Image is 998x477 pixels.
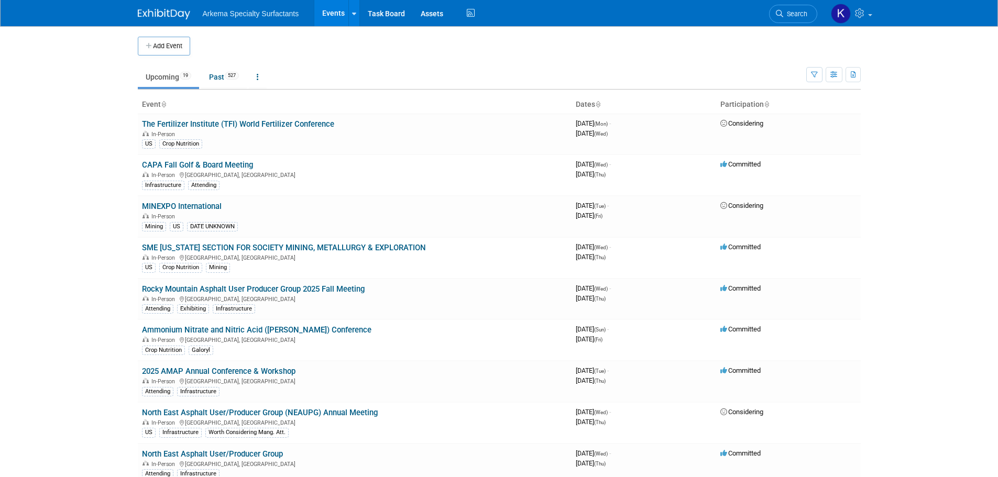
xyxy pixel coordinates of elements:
[201,67,247,87] a: Past527
[576,212,602,219] span: [DATE]
[576,253,606,261] span: [DATE]
[142,459,567,468] div: [GEOGRAPHIC_DATA], [GEOGRAPHIC_DATA]
[576,170,606,178] span: [DATE]
[576,376,606,384] span: [DATE]
[720,243,761,251] span: Committed
[572,96,716,114] th: Dates
[720,160,761,168] span: Committed
[576,129,608,137] span: [DATE]
[769,5,817,23] a: Search
[594,203,606,209] span: (Tue)
[142,346,185,355] div: Crop Nutrition
[142,449,283,459] a: North East Asphalt User/Producer Group
[576,459,606,467] span: [DATE]
[142,243,426,252] a: SME [US_STATE] SECTION FOR SOCIETY MINING, METALLURGY & EXPLORATION
[151,172,178,179] span: In-Person
[177,387,220,396] div: Infrastructure
[142,263,156,272] div: US
[609,243,611,251] span: -
[180,72,191,80] span: 19
[142,408,378,417] a: North East Asphalt User/Producer Group (NEAUPG) Annual Meeting
[213,304,255,314] div: Infrastructure
[576,119,611,127] span: [DATE]
[576,243,611,251] span: [DATE]
[607,325,609,333] span: -
[594,254,606,260] span: (Thu)
[576,408,611,416] span: [DATE]
[594,451,608,457] span: (Wed)
[142,325,371,335] a: Ammonium Nitrate and Nitric Acid ([PERSON_NAME]) Conference
[138,96,572,114] th: Event
[720,408,763,416] span: Considering
[576,284,611,292] span: [DATE]
[594,378,606,384] span: (Thu)
[594,131,608,137] span: (Wed)
[151,461,178,468] span: In-Person
[720,202,763,209] span: Considering
[159,428,202,437] div: Infrastructure
[142,387,173,396] div: Attending
[576,418,606,426] span: [DATE]
[594,327,606,332] span: (Sun)
[576,449,611,457] span: [DATE]
[594,162,608,168] span: (Wed)
[142,213,149,218] img: In-Person Event
[142,202,222,211] a: MINEXPO International
[205,428,289,437] div: Worth Considering Mang. Att.
[594,245,608,250] span: (Wed)
[142,304,173,314] div: Attending
[142,418,567,426] div: [GEOGRAPHIC_DATA], [GEOGRAPHIC_DATA]
[142,294,567,303] div: [GEOGRAPHIC_DATA], [GEOGRAPHIC_DATA]
[831,4,851,24] img: Kayla Parker
[142,160,253,170] a: CAPA Fall Golf & Board Meeting
[609,160,611,168] span: -
[595,100,600,108] a: Sort by Start Date
[189,346,213,355] div: Galoryl
[609,449,611,457] span: -
[594,461,606,467] span: (Thu)
[720,325,761,333] span: Committed
[576,294,606,302] span: [DATE]
[576,367,609,374] span: [DATE]
[607,202,609,209] span: -
[159,263,202,272] div: Crop Nutrition
[594,337,602,342] span: (Fri)
[142,335,567,343] div: [GEOGRAPHIC_DATA], [GEOGRAPHIC_DATA]
[720,449,761,457] span: Committed
[607,367,609,374] span: -
[138,9,190,19] img: ExhibitDay
[142,222,166,231] div: Mining
[177,304,209,314] div: Exhibiting
[142,337,149,342] img: In-Person Event
[142,139,156,149] div: US
[142,461,149,466] img: In-Person Event
[142,428,156,437] div: US
[206,263,230,272] div: Mining
[720,367,761,374] span: Committed
[151,131,178,138] span: In-Person
[138,67,199,87] a: Upcoming19
[720,119,763,127] span: Considering
[142,296,149,301] img: In-Person Event
[142,172,149,177] img: In-Person Event
[151,296,178,303] span: In-Person
[142,253,567,261] div: [GEOGRAPHIC_DATA], [GEOGRAPHIC_DATA]
[594,409,608,415] span: (Wed)
[151,419,178,426] span: In-Person
[594,286,608,292] span: (Wed)
[142,131,149,136] img: In-Person Event
[720,284,761,292] span: Committed
[609,119,611,127] span: -
[594,121,608,127] span: (Mon)
[170,222,183,231] div: US
[203,9,299,18] span: Arkema Specialty Surfactants
[142,376,567,385] div: [GEOGRAPHIC_DATA], [GEOGRAPHIC_DATA]
[151,337,178,343] span: In-Person
[576,160,611,168] span: [DATE]
[142,254,149,260] img: In-Person Event
[151,213,178,220] span: In-Person
[188,181,220,190] div: Attending
[151,254,178,261] span: In-Person
[187,222,238,231] div: DATE UNKNOWN
[142,284,365,294] a: Rocky Mountain Asphalt User Producer Group 2025 Fall Meeting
